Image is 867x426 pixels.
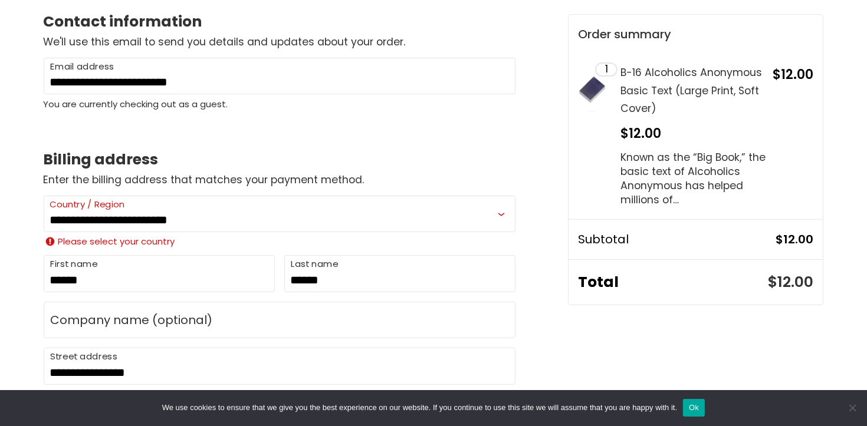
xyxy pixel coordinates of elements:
span: $12.00 [773,65,813,84]
p: Order summary [578,24,823,45]
input: Company name (optional) [44,302,515,339]
span: We use cookies to ensure that we give you the best experience on our website. If you continue to ... [162,402,677,414]
p: Enter the billing address that matches your payment method. [44,174,515,186]
input: First name [44,255,275,292]
label: Company name (optional) [50,311,212,329]
span: No [846,402,858,414]
input: Email address [44,58,515,95]
span: Subtotal [578,229,776,250]
span: $12.00 [768,272,813,292]
input: Last name [284,255,515,292]
label: Email address [50,60,114,74]
img: B-16 Alcoholics Anonymous Basic Text (Large Print, Soft Cover) [578,70,606,112]
p: We'll use this email to send you details and updates about your order. [44,36,515,48]
span: 1 [605,64,608,75]
h2: Contact information [44,12,515,31]
span: Please select your country [58,237,175,246]
p: You are currently checking out as a guest. [44,97,515,112]
span: $12.00 [620,124,661,143]
span: Total [578,269,768,295]
label: Street address [50,350,117,364]
label: Last name [291,257,339,271]
button: Ok [683,399,705,417]
label: Country / Region [50,199,125,210]
span: $12.00 [776,229,813,250]
h2: Billing address [44,150,515,169]
label: First name [50,257,98,271]
h3: B-16 Alcoholics Anonymous Basic Text (Large Print, Soft Cover) [620,64,766,118]
input: Street address [44,348,515,385]
p: Known as the “Big Book,” the basic text of Alcoholics Anonymous has helped millions of… [620,150,766,206]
